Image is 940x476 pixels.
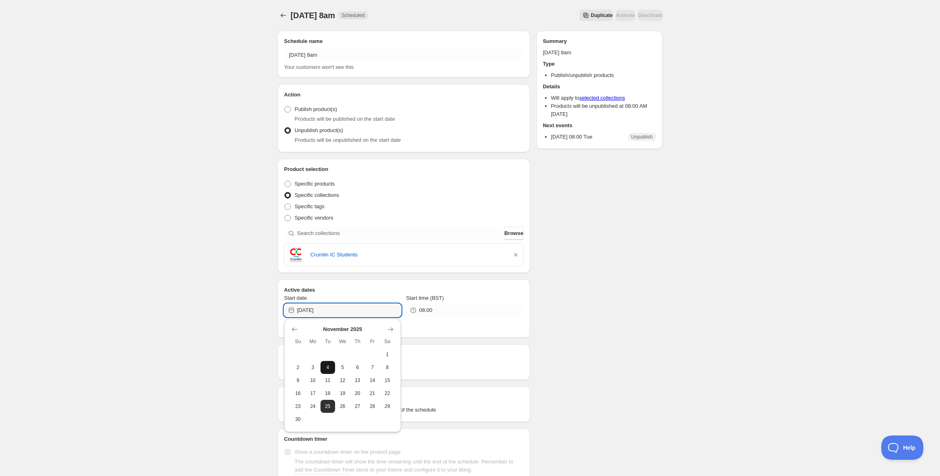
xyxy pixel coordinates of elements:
[543,49,656,57] p: [DATE] 8am
[368,364,377,371] span: 7
[291,335,305,348] th: Sunday
[551,102,656,118] li: Products will be unpublished at 08:00 AM [DATE]
[295,458,523,474] p: The countdown timer will show the time remaining until the end of the schedule. Remember to add t...
[295,192,339,198] span: Specific collections
[353,364,362,371] span: 6
[309,364,317,371] span: 3
[320,400,335,413] button: Tuesday November 25 2025
[383,390,392,397] span: 22
[368,338,377,345] span: Fr
[291,361,305,374] button: Sunday November 2 2025
[294,390,302,397] span: 16
[350,400,365,413] button: Thursday November 27 2025
[294,377,302,384] span: 9
[385,324,396,335] button: Show next month, December 2025
[353,403,362,410] span: 27
[631,134,653,140] span: Unpublish
[309,390,317,397] span: 17
[350,387,365,400] button: Thursday November 20 2025
[295,215,333,221] span: Specific vendors
[380,387,395,400] button: Saturday November 22 2025
[324,390,332,397] span: 18
[295,181,335,187] span: Specific products
[284,295,307,301] span: Start date
[295,137,401,143] span: Products will be unpublished on the start date
[309,403,317,410] span: 24
[365,335,380,348] th: Friday
[320,374,335,387] button: Tuesday November 11 2025
[284,286,523,294] h2: Active dates
[591,12,613,19] span: Duplicate
[335,335,350,348] th: Wednesday
[368,403,377,410] span: 28
[297,227,503,240] input: Search collections
[881,435,924,460] iframe: Toggle Customer Support
[309,338,317,345] span: Mo
[543,122,656,130] h2: Next events
[504,227,523,240] button: Browse
[353,338,362,345] span: Th
[335,374,350,387] button: Wednesday November 12 2025
[284,64,354,70] span: Your customers won't see this
[338,338,347,345] span: We
[543,83,656,91] h2: Details
[295,106,337,112] span: Publish product(s)
[365,400,380,413] button: Friday November 28 2025
[295,127,343,133] span: Unpublish product(s)
[295,116,395,122] span: Products will be published on the start date
[350,374,365,387] button: Thursday November 13 2025
[350,361,365,374] button: Thursday November 6 2025
[551,71,656,79] li: Publish/unpublish products
[305,387,320,400] button: Monday November 17 2025
[338,377,347,384] span: 12
[309,377,317,384] span: 10
[284,435,523,443] h2: Countdown timer
[324,364,332,371] span: 4
[365,374,380,387] button: Friday November 14 2025
[305,361,320,374] button: Monday November 3 2025
[324,403,332,410] span: 25
[368,377,377,384] span: 14
[291,387,305,400] button: Sunday November 16 2025
[284,165,523,173] h2: Product selection
[294,364,302,371] span: 2
[324,338,332,345] span: Tu
[406,295,444,301] span: Start time (BST)
[380,335,395,348] th: Saturday
[295,449,401,455] span: Show a countdown timer on the product page
[368,390,377,397] span: 21
[284,91,523,99] h2: Action
[324,377,332,384] span: 11
[543,37,656,45] h2: Summary
[320,361,335,374] button: Tuesday November 4 2025
[380,374,395,387] button: Saturday November 15 2025
[305,374,320,387] button: Monday November 10 2025
[320,335,335,348] th: Tuesday
[383,364,392,371] span: 8
[365,361,380,374] button: Friday November 7 2025
[284,37,523,45] h2: Schedule name
[504,229,523,237] span: Browse
[295,203,325,209] span: Specific tags
[380,348,395,361] button: Saturday November 1 2025
[294,338,302,345] span: Su
[365,387,380,400] button: Friday November 21 2025
[342,12,365,19] span: Scheduled
[380,400,395,413] button: Saturday November 29 2025
[284,393,523,401] h2: Tags
[579,10,613,21] button: Secondary action label
[543,60,656,68] h2: Type
[294,403,302,410] span: 23
[320,387,335,400] button: Tuesday November 18 2025
[310,251,505,259] a: Crumlin IC Students
[305,335,320,348] th: Monday
[291,11,335,20] span: [DATE] 8am
[338,364,347,371] span: 5
[291,413,305,426] button: Sunday November 30 2025
[383,338,392,345] span: Sa
[551,133,592,141] p: [DATE] 08:00 Tue
[294,416,302,423] span: 30
[380,361,395,374] button: Saturday November 8 2025
[338,390,347,397] span: 19
[338,403,347,410] span: 26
